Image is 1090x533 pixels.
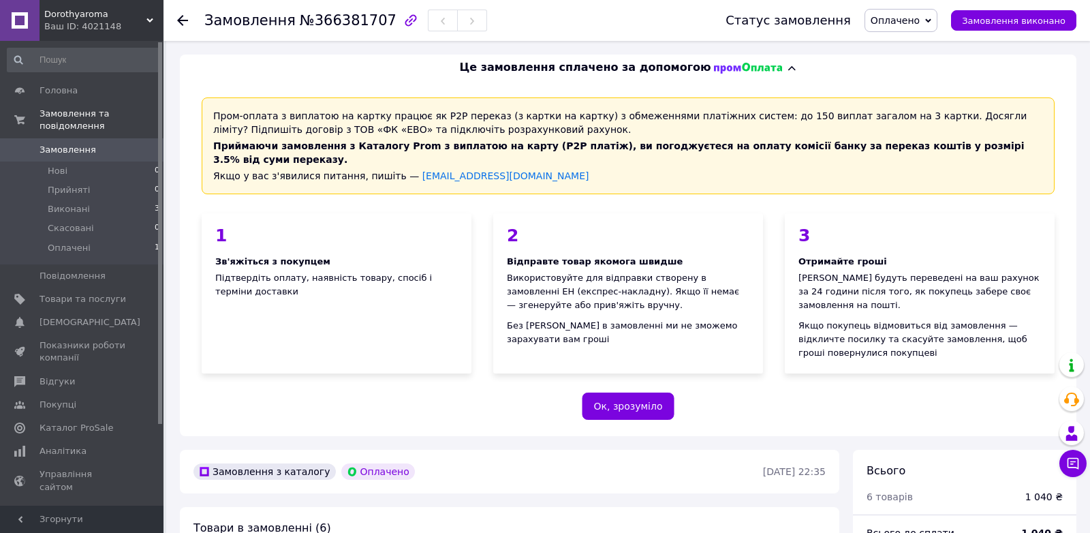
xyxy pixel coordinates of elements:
span: Приймаючи замовлення з Каталогу Prom з виплатою на карту (Р2Р платіж), ви погоджуєтеся на оплату ... [213,140,1025,165]
time: [DATE] 22:35 [763,466,826,477]
div: Якщо у вас з'явилися питання, пишіть — [213,169,1043,183]
span: Прийняті [48,184,90,196]
span: 1 [155,242,159,254]
span: Каталог ProSale [40,422,113,434]
div: Без [PERSON_NAME] в замовленні ми не зможемо зарахувати вам гроші [507,319,749,346]
span: [DEMOGRAPHIC_DATA] [40,316,140,329]
div: Підтвердіть оплату, наявність товару, спосіб і терміни доставки [202,213,471,374]
div: Замовлення з каталогу [193,463,336,480]
span: Головна [40,85,78,97]
span: 6 товарів [867,491,913,502]
div: Ваш ID: 4021148 [44,20,163,33]
span: 0 [155,222,159,234]
span: №366381707 [300,12,396,29]
span: Покупці [40,399,76,411]
span: 0 [155,165,159,177]
span: Аналітика [40,445,87,457]
span: Нові [48,165,67,177]
span: Скасовані [48,222,94,234]
div: 2 [507,227,749,244]
span: Товари та послуги [40,293,126,305]
span: Замовлення виконано [962,16,1065,26]
div: Повернутися назад [177,14,188,27]
a: [EMAIL_ADDRESS][DOMAIN_NAME] [422,170,589,181]
div: Пром-оплата з виплатою на картку працює як P2P переказ (з картки на картку) з обмеженнями платіжн... [202,97,1055,194]
button: Замовлення виконано [951,10,1076,31]
span: Замовлення [40,144,96,156]
span: Виконані [48,203,90,215]
span: Оплачені [48,242,91,254]
div: 3 [798,227,1041,244]
span: 3 [155,203,159,215]
span: Відправте товар якомога швидше [507,256,683,266]
div: Використовуйте для відправки створену в замовленні ЕН (експрес-накладну). Якщо її немає — згенеру... [507,271,749,312]
div: 1 040 ₴ [1025,490,1063,504]
button: Ок, зрозуміло [582,393,674,420]
span: Оплачено [871,15,920,26]
span: Це замовлення сплачено за допомогою [459,60,711,76]
div: [PERSON_NAME] будуть переведені на ваш рахунок за 24 години після того, як покупець забере своє з... [798,271,1041,312]
span: Замовлення та повідомлення [40,108,163,132]
div: Якщо покупець відмовиться від замовлення — відкличте посилку та скасуйте замовлення, щоб гроші по... [798,319,1041,360]
span: Зв'яжіться з покупцем [215,256,330,266]
span: Показники роботи компанії [40,339,126,364]
input: Пошук [7,48,161,72]
span: Отримайте гроші [798,256,887,266]
div: 1 [215,227,458,244]
span: Повідомлення [40,270,106,282]
span: Гаманець компанії [40,504,126,529]
div: Статус замовлення [726,14,851,27]
span: Замовлення [204,12,296,29]
button: Чат з покупцем [1059,450,1087,477]
span: 0 [155,184,159,196]
span: Dorothyaroma [44,8,146,20]
span: Управління сайтом [40,468,126,493]
span: Всього [867,464,905,477]
div: Оплачено [341,463,415,480]
span: Відгуки [40,376,75,388]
